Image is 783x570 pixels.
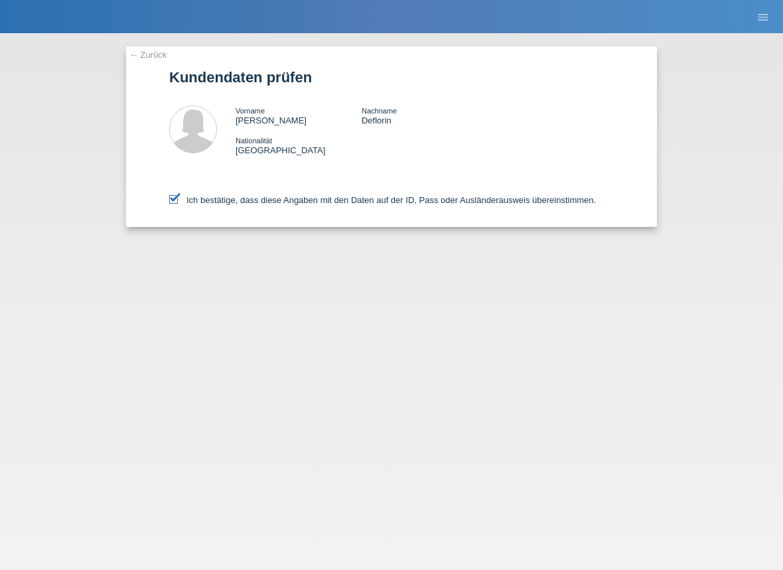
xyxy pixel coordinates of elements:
[362,106,488,125] div: Deflorin
[236,137,272,145] span: Nationalität
[169,69,614,86] h1: Kundendaten prüfen
[236,107,265,115] span: Vorname
[129,50,167,60] a: ← Zurück
[750,13,776,21] a: menu
[362,107,397,115] span: Nachname
[236,106,362,125] div: [PERSON_NAME]
[169,195,596,205] label: Ich bestätige, dass diese Angaben mit den Daten auf der ID, Pass oder Ausländerausweis übereinsti...
[236,135,362,155] div: [GEOGRAPHIC_DATA]
[756,11,770,24] i: menu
